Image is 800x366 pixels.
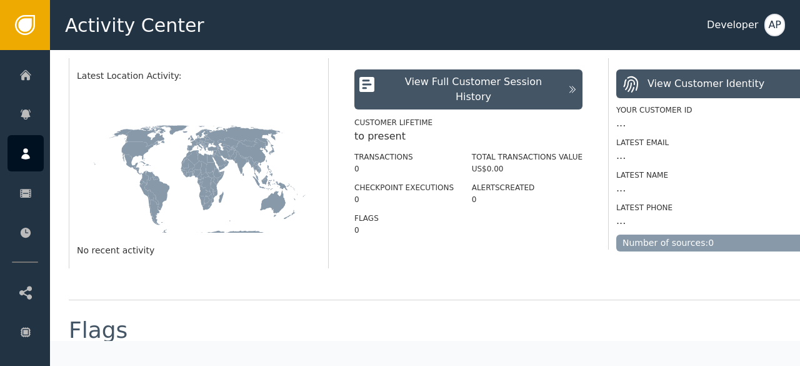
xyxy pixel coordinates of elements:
[354,214,379,223] label: Flags
[472,163,582,175] div: US$0.00
[386,74,561,104] div: View Full Customer Session History
[354,183,454,192] label: Checkpoint Executions
[354,153,413,161] label: Transactions
[354,118,432,127] label: Customer Lifetime
[354,163,454,175] div: 0
[77,69,321,83] div: Latest Location Activity:
[354,69,582,109] button: View Full Customer Session History
[647,76,764,91] div: View Customer Identity
[472,153,582,161] label: Total Transactions Value
[764,14,785,36] button: AP
[354,194,454,205] div: 0
[354,129,582,144] div: to present
[472,183,535,192] label: Alerts Created
[472,194,582,205] div: 0
[354,225,454,236] div: 0
[707,18,758,33] div: Developer
[77,244,321,257] div: No recent activity
[65,11,204,39] span: Activity Center
[69,319,127,342] div: Flags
